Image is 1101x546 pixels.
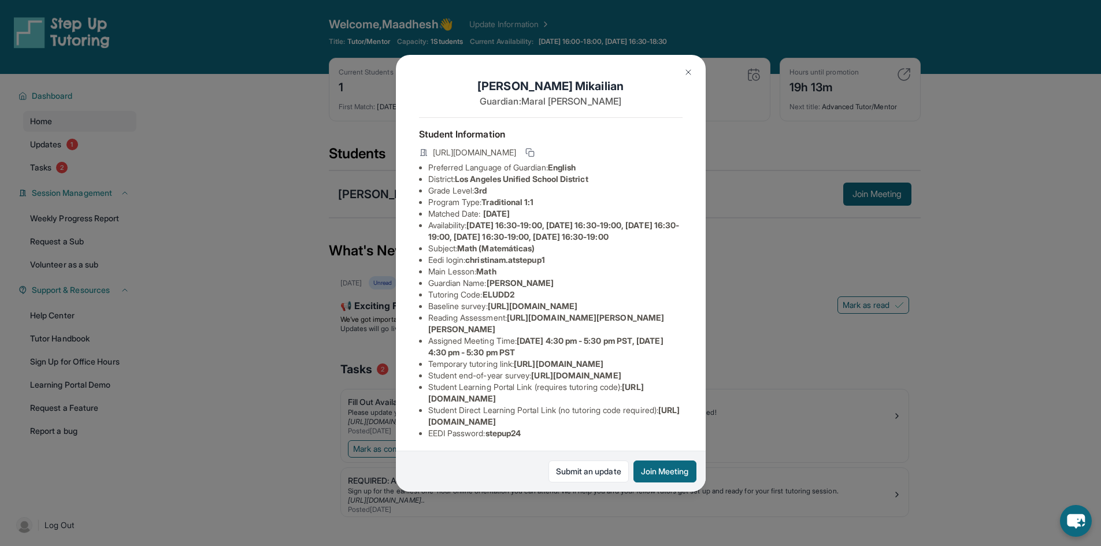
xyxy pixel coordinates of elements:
[428,196,683,208] li: Program Type:
[481,197,533,207] span: Traditional 1:1
[488,301,577,311] span: [URL][DOMAIN_NAME]
[684,68,693,77] img: Close Icon
[433,147,516,158] span: [URL][DOMAIN_NAME]
[428,289,683,300] li: Tutoring Code :
[428,243,683,254] li: Subject :
[428,358,683,370] li: Temporary tutoring link :
[485,428,521,438] span: stepup24
[419,94,683,108] p: Guardian: Maral [PERSON_NAME]
[548,162,576,172] span: English
[428,266,683,277] li: Main Lesson :
[428,162,683,173] li: Preferred Language of Guardian:
[428,173,683,185] li: District:
[428,208,683,220] li: Matched Date:
[455,174,588,184] span: Los Angeles Unified School District
[1060,505,1092,537] button: chat-button
[474,185,487,195] span: 3rd
[428,300,683,312] li: Baseline survey :
[548,460,629,482] a: Submit an update
[428,370,683,381] li: Student end-of-year survey :
[633,460,696,482] button: Join Meeting
[487,278,554,288] span: [PERSON_NAME]
[428,220,683,243] li: Availability:
[531,370,621,380] span: [URL][DOMAIN_NAME]
[428,404,683,428] li: Student Direct Learning Portal Link (no tutoring code required) :
[514,359,603,369] span: [URL][DOMAIN_NAME]
[457,243,535,253] span: Math (Matemáticas)
[428,313,665,334] span: [URL][DOMAIN_NAME][PERSON_NAME][PERSON_NAME]
[428,185,683,196] li: Grade Level:
[483,209,510,218] span: [DATE]
[428,428,683,439] li: EEDI Password :
[428,381,683,404] li: Student Learning Portal Link (requires tutoring code) :
[428,254,683,266] li: Eedi login :
[419,127,683,141] h4: Student Information
[428,336,663,357] span: [DATE] 4:30 pm - 5:30 pm PST, [DATE] 4:30 pm - 5:30 pm PST
[523,146,537,159] button: Copy link
[428,335,683,358] li: Assigned Meeting Time :
[428,312,683,335] li: Reading Assessment :
[465,255,544,265] span: christinam.atstepup1
[476,266,496,276] span: Math
[483,289,514,299] span: ELUDD2
[428,220,680,242] span: [DATE] 16:30-19:00, [DATE] 16:30-19:00, [DATE] 16:30-19:00, [DATE] 16:30-19:00, [DATE] 16:30-19:00
[419,78,683,94] h1: [PERSON_NAME] Mikailian
[428,277,683,289] li: Guardian Name :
